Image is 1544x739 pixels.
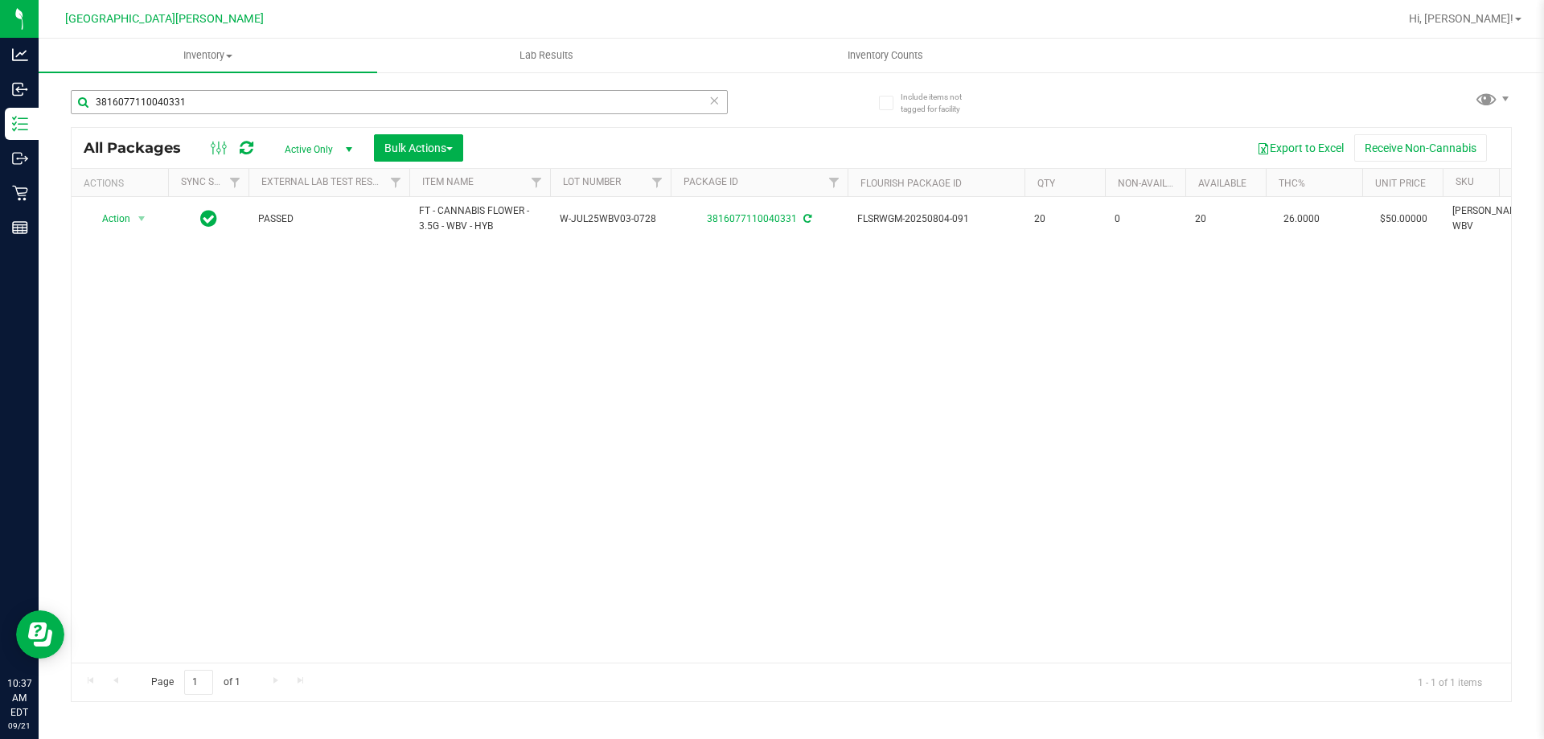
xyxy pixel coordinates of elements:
[12,81,28,97] inline-svg: Inbound
[1115,211,1176,227] span: 0
[184,670,213,695] input: 1
[12,220,28,236] inline-svg: Reports
[12,116,28,132] inline-svg: Inventory
[498,48,595,63] span: Lab Results
[524,169,550,196] a: Filter
[901,91,981,115] span: Include items not tagged for facility
[12,150,28,166] inline-svg: Outbound
[261,176,388,187] a: External Lab Test Result
[71,90,728,114] input: Search Package ID, Item Name, SKU, Lot or Part Number...
[16,610,64,659] iframe: Resource center
[644,169,671,196] a: Filter
[12,185,28,201] inline-svg: Retail
[1456,176,1474,187] a: SKU
[39,48,377,63] span: Inventory
[138,670,253,695] span: Page of 1
[1405,670,1495,694] span: 1 - 1 of 1 items
[12,47,28,63] inline-svg: Analytics
[377,39,716,72] a: Lab Results
[860,178,962,189] a: Flourish Package ID
[1279,178,1305,189] a: THC%
[222,169,248,196] a: Filter
[821,169,848,196] a: Filter
[384,142,453,154] span: Bulk Actions
[1246,134,1354,162] button: Export to Excel
[684,176,738,187] a: Package ID
[65,12,264,26] span: [GEOGRAPHIC_DATA][PERSON_NAME]
[1198,178,1246,189] a: Available
[132,207,152,230] span: select
[84,139,197,157] span: All Packages
[1118,178,1189,189] a: Non-Available
[422,176,474,187] a: Item Name
[200,207,217,230] span: In Sync
[84,178,162,189] div: Actions
[826,48,945,63] span: Inventory Counts
[181,176,243,187] a: Sync Status
[716,39,1054,72] a: Inventory Counts
[1409,12,1513,25] span: Hi, [PERSON_NAME]!
[383,169,409,196] a: Filter
[88,207,131,230] span: Action
[707,213,797,224] a: 3816077110040331
[7,676,31,720] p: 10:37 AM EDT
[1275,207,1328,231] span: 26.0000
[708,90,720,111] span: Clear
[801,213,811,224] span: Sync from Compliance System
[1195,211,1256,227] span: 20
[1034,211,1095,227] span: 20
[1037,178,1055,189] a: Qty
[7,720,31,732] p: 09/21
[374,134,463,162] button: Bulk Actions
[1354,134,1487,162] button: Receive Non-Cannabis
[1375,178,1426,189] a: Unit Price
[419,203,540,234] span: FT - CANNABIS FLOWER - 3.5G - WBV - HYB
[39,39,377,72] a: Inventory
[258,211,400,227] span: PASSED
[563,176,621,187] a: Lot Number
[560,211,661,227] span: W-JUL25WBV03-0728
[857,211,1015,227] span: FLSRWGM-20250804-091
[1372,207,1435,231] span: $50.00000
